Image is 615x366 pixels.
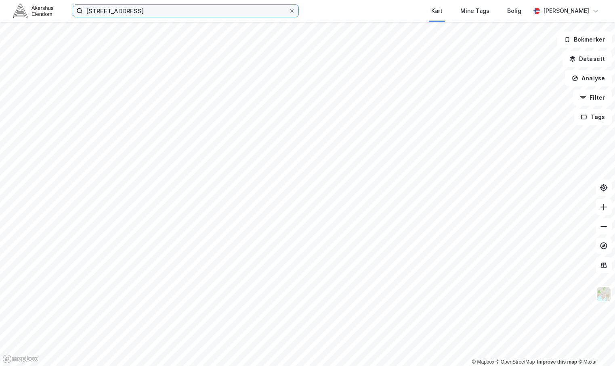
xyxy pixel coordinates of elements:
button: Filter [573,90,612,106]
img: akershus-eiendom-logo.9091f326c980b4bce74ccdd9f866810c.svg [13,4,53,18]
a: Mapbox [472,359,494,365]
button: Analyse [565,70,612,86]
button: Datasett [563,51,612,67]
button: Bokmerker [557,31,612,48]
img: Z [596,287,611,302]
iframe: Chat Widget [575,327,615,366]
a: OpenStreetMap [496,359,535,365]
a: Mapbox homepage [2,354,38,364]
div: Kart [431,6,443,16]
input: Søk på adresse, matrikkel, gårdeiere, leietakere eller personer [83,5,289,17]
button: Tags [574,109,612,125]
div: [PERSON_NAME] [543,6,589,16]
a: Improve this map [537,359,577,365]
div: Mine Tags [460,6,489,16]
div: Bolig [507,6,521,16]
div: Kontrollprogram for chat [575,327,615,366]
